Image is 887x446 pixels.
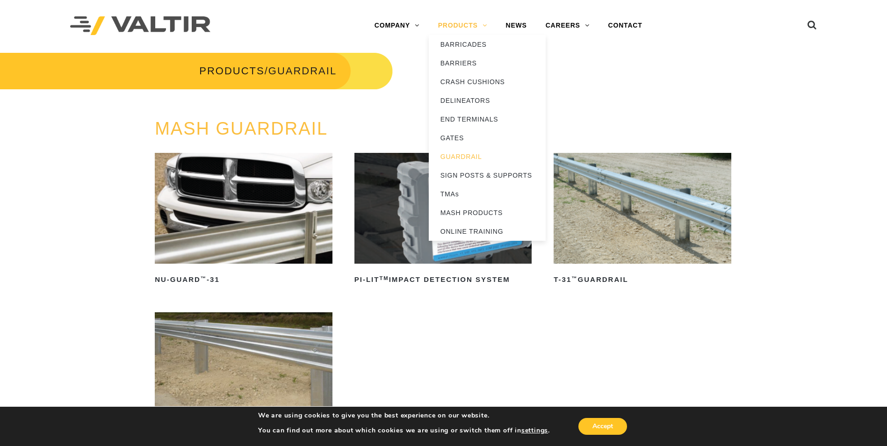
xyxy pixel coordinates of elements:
[258,426,550,435] p: You can find out more about which cookies we are using or switch them off in .
[258,411,550,420] p: We are using cookies to give you the best experience on our website.
[199,65,264,77] a: PRODUCTS
[70,16,210,36] img: Valtir
[571,275,577,281] sup: ™
[429,54,546,72] a: BARRIERS
[429,35,546,54] a: BARRICADES
[521,426,548,435] button: settings
[429,72,546,91] a: CRASH CUSHIONS
[354,272,532,287] h2: PI-LIT Impact Detection System
[379,275,389,281] sup: TM
[497,16,536,35] a: NEWS
[365,16,429,35] a: COMPANY
[429,185,546,203] a: TMAs
[578,418,627,435] button: Accept
[429,110,546,129] a: END TERMINALS
[429,129,546,147] a: GATES
[155,119,328,138] a: MASH GUARDRAIL
[536,16,599,35] a: CAREERS
[554,272,731,287] h2: T-31 Guardrail
[554,153,731,287] a: T-31™Guardrail
[429,147,546,166] a: GUARDRAIL
[429,203,546,222] a: MASH PRODUCTS
[429,222,546,241] a: ONLINE TRAINING
[155,153,332,287] a: NU-GUARD™-31
[599,16,652,35] a: CONTACT
[429,91,546,110] a: DELINEATORS
[354,153,532,287] a: PI-LITTMImpact Detection System
[201,275,207,281] sup: ™
[268,65,337,77] span: GUARDRAIL
[429,16,497,35] a: PRODUCTS
[155,272,332,287] h2: NU-GUARD -31
[429,166,546,185] a: SIGN POSTS & SUPPORTS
